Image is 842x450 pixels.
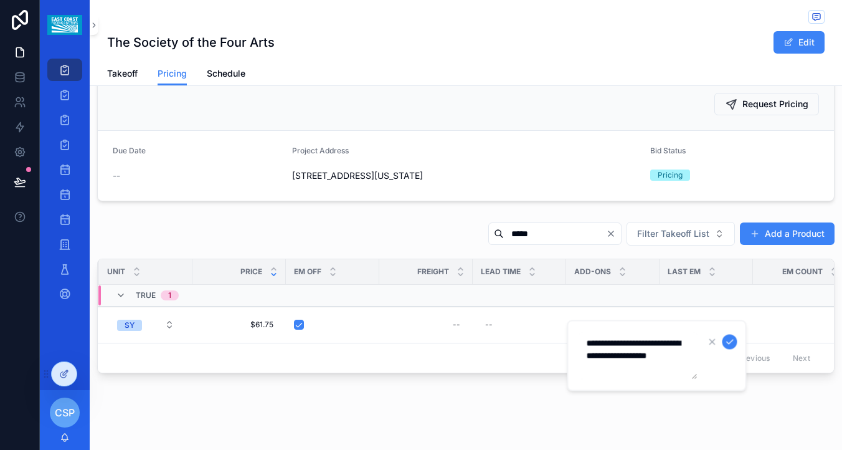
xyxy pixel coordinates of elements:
[136,290,156,300] span: TRUE
[417,267,449,277] span: Freight
[107,67,138,80] span: Takeoff
[158,67,187,80] span: Pricing
[107,34,275,51] h1: The Society of the Four Arts
[574,267,611,277] span: Add-ons
[773,31,825,54] button: Edit
[107,314,184,336] button: Select Button
[650,146,686,155] span: Bid Status
[55,405,75,420] span: CSP
[125,320,135,331] div: SY
[40,50,90,322] div: scrollable content
[107,62,138,87] a: Takeoff
[113,170,120,182] span: --
[207,67,245,80] span: Schedule
[453,320,460,330] div: --
[714,93,819,115] button: Request Pricing
[47,15,82,35] img: App logo
[637,227,709,240] span: Filter Takeoff List
[205,320,273,330] span: $61.75
[760,320,839,330] span: 1
[740,223,835,245] button: Add a Product
[668,267,701,277] span: Last EM
[627,222,735,246] button: Select Button
[292,146,349,155] span: Project Address
[294,267,321,277] span: Em Off
[485,320,493,330] div: --
[742,98,808,110] span: Request Pricing
[292,170,640,182] span: [STREET_ADDRESS][US_STATE]
[782,267,823,277] span: EM Count
[240,267,262,277] span: Price
[606,229,621,239] button: Clear
[113,146,146,155] span: Due Date
[481,267,521,277] span: Lead Time
[107,267,125,277] span: Unit
[207,62,245,87] a: Schedule
[658,170,683,181] div: Pricing
[158,62,187,86] a: Pricing
[168,290,171,300] div: 1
